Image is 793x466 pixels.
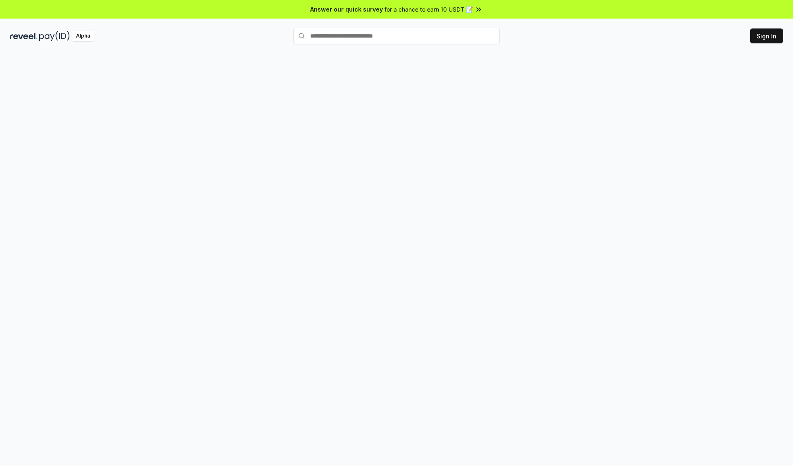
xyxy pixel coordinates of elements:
img: pay_id [39,31,70,41]
img: reveel_dark [10,31,38,41]
span: for a chance to earn 10 USDT 📝 [385,5,473,14]
button: Sign In [750,28,783,43]
div: Alpha [71,31,95,41]
span: Answer our quick survey [310,5,383,14]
